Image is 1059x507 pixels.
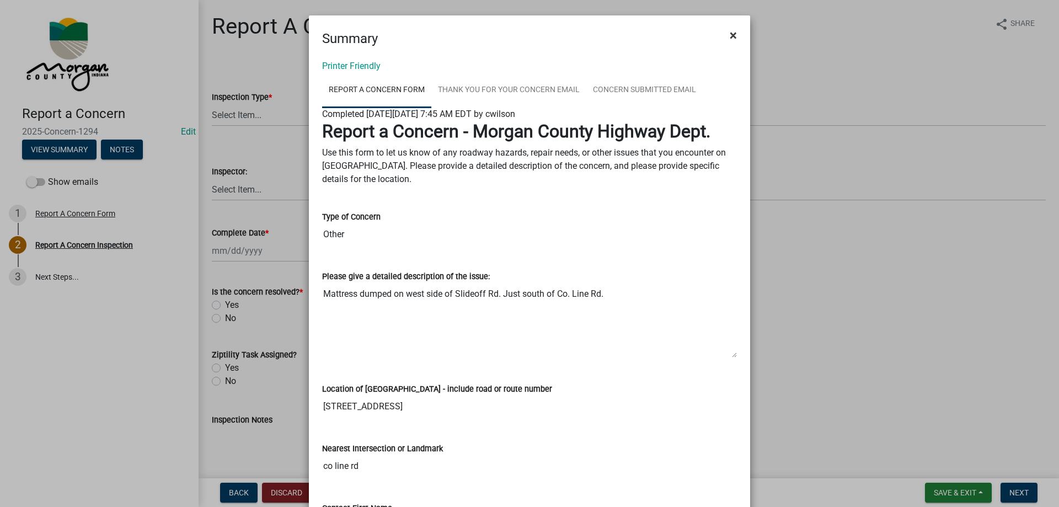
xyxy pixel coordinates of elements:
[322,445,443,453] label: Nearest Intersection or Landmark
[730,28,737,43] span: ×
[322,29,378,49] h4: Summary
[721,20,746,51] button: Close
[322,386,552,393] label: Location of [GEOGRAPHIC_DATA] - include road or route number
[322,146,737,186] p: Use this form to let us know of any roadway hazards, repair needs, or other issues that you encou...
[322,61,381,71] a: Printer Friendly
[322,121,710,142] strong: Report a Concern - Morgan County Highway Dept.
[322,273,490,281] label: Please give a detailed description of the issue:
[586,73,703,108] a: Concern Submitted Email
[322,214,381,221] label: Type of Concern
[322,73,431,108] a: Report A Concern Form
[431,73,586,108] a: Thank You for Your Concern Email
[322,283,737,358] textarea: Mattress dumped on west side of Slideoff Rd. Just south of Co. Line Rd.
[322,109,515,119] span: Completed [DATE][DATE] 7:45 AM EDT by cwilson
